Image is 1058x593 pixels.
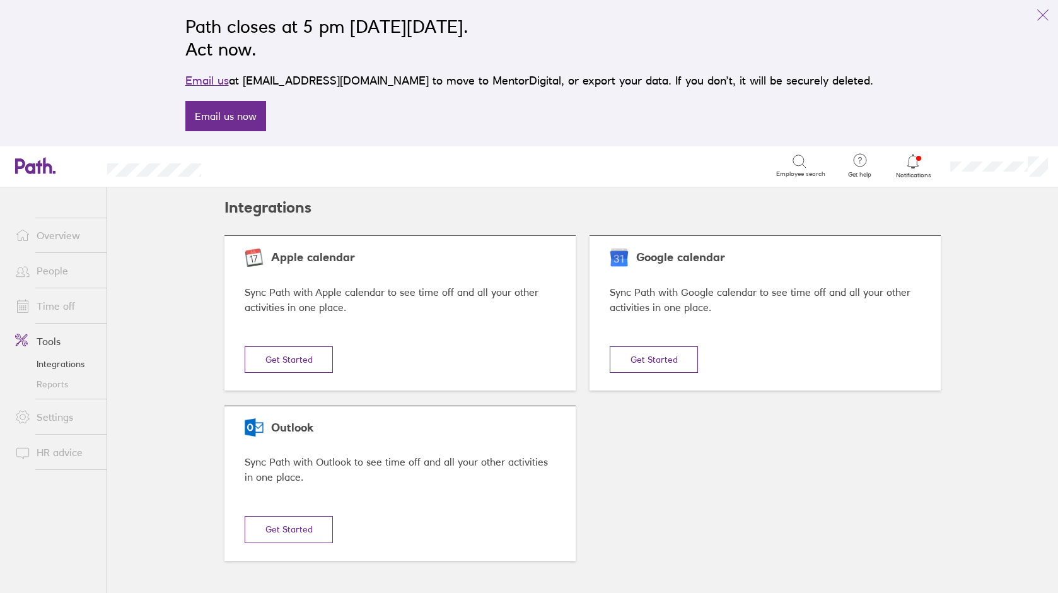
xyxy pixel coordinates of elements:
[185,72,873,90] p: at [EMAIL_ADDRESS][DOMAIN_NAME] to move to MentorDigital, or export your data. If you don’t, it w...
[610,346,698,373] button: Get Started
[776,170,825,178] span: Employee search
[245,421,555,435] div: Outlook
[5,223,107,248] a: Overview
[893,172,934,179] span: Notifications
[610,251,921,264] div: Google calendar
[5,293,107,319] a: Time off
[5,440,107,465] a: HR advice
[185,74,229,87] a: Email us
[185,15,873,61] h2: Path closes at 5 pm [DATE][DATE]. Act now.
[5,404,107,430] a: Settings
[245,516,333,543] button: Get Started
[5,258,107,283] a: People
[245,285,555,316] div: Sync Path with Apple calendar to see time off and all your other activities in one place.
[5,354,107,374] a: Integrations
[610,285,921,316] div: Sync Path with Google calendar to see time off and all your other activities in one place.
[5,374,107,394] a: Reports
[185,101,266,131] a: Email us now
[5,329,107,354] a: Tools
[839,171,880,179] span: Get help
[245,251,555,264] div: Apple calendar
[893,153,934,179] a: Notifications
[245,346,333,373] button: Get Started
[224,187,311,228] h2: Integrations
[245,454,555,486] div: Sync Path with Outlook to see time off and all your other activities in one place.
[235,160,267,171] div: Search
